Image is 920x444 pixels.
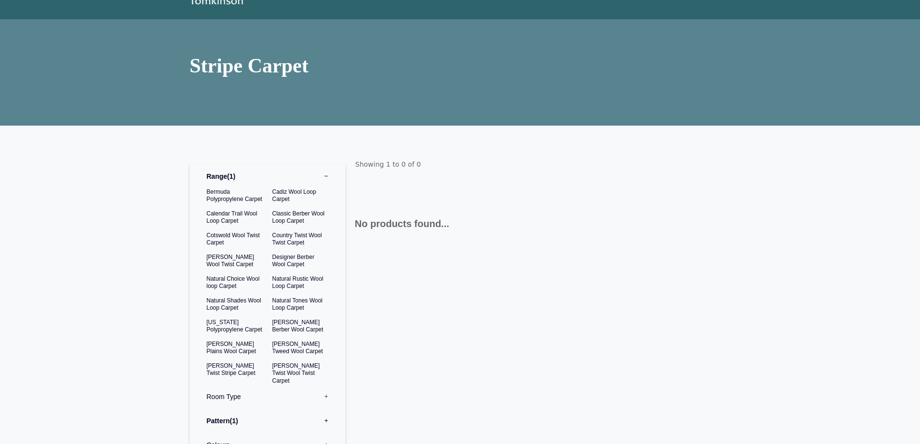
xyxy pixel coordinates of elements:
[355,155,729,174] p: Showing 1 to 0 of 0
[227,172,235,180] span: 1
[197,164,338,188] label: Range
[197,409,338,433] label: Pattern
[355,222,729,226] h3: No products found...
[190,55,731,77] h1: carpet
[197,385,338,409] label: Room Type
[230,417,238,425] span: 1
[190,55,248,77] span: stripe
